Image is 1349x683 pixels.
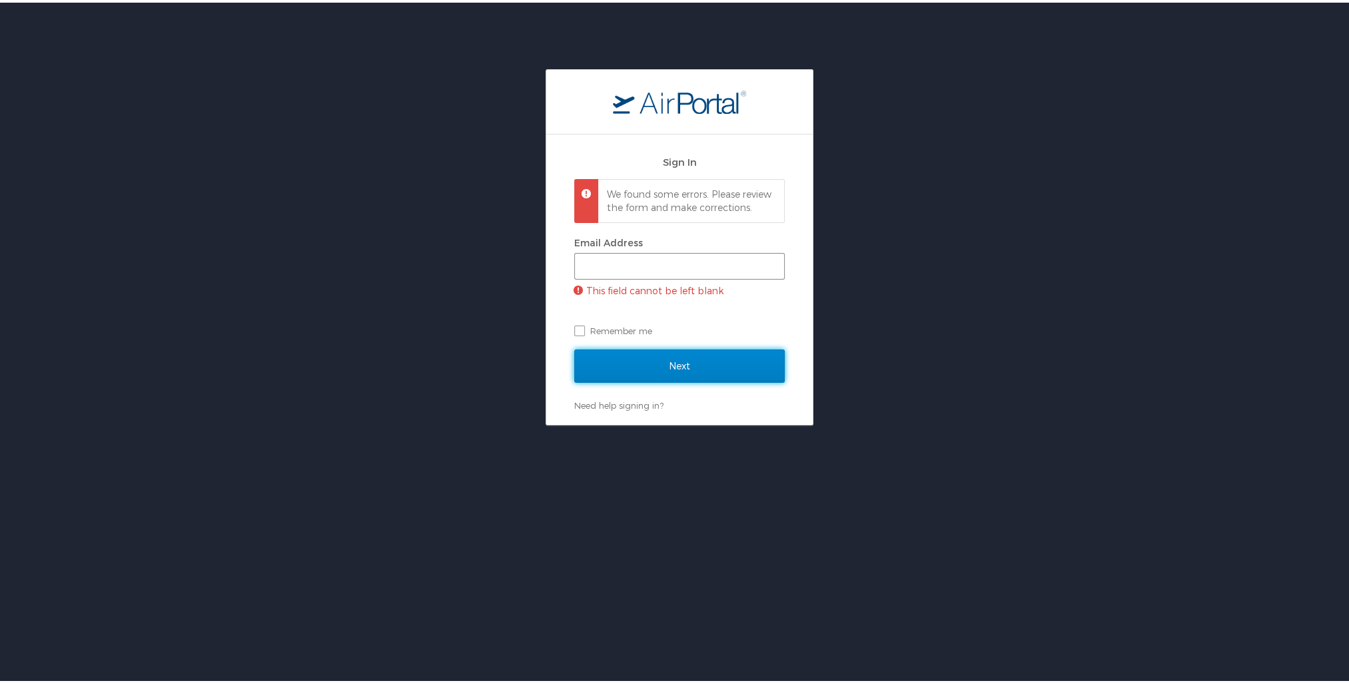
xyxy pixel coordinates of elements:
[574,234,643,246] label: Email Address
[574,152,785,167] h2: Sign In
[574,318,785,338] label: Remember me
[574,277,785,298] p: This field cannot be left blank
[607,185,772,211] p: We found some errors. Please review the form and make corrections.
[574,397,664,408] a: Need help signing in?
[613,87,746,111] img: logo
[574,347,785,380] input: Next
